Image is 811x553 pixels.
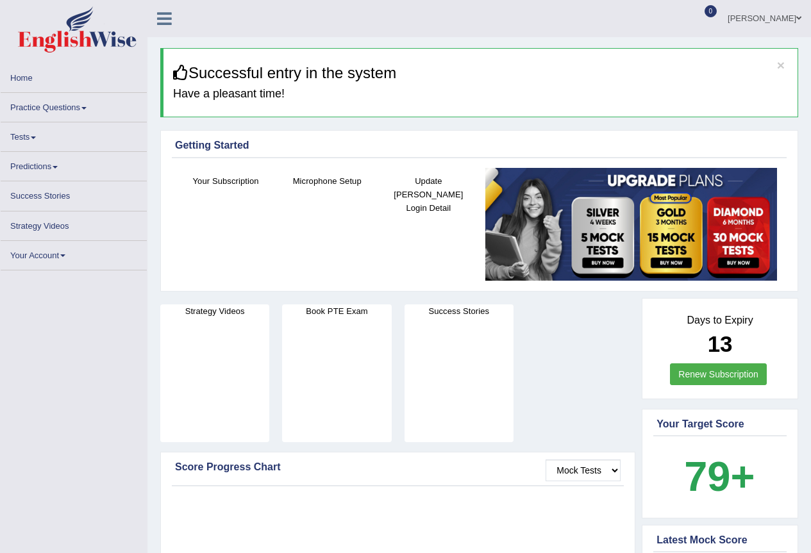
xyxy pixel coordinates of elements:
[670,363,767,385] a: Renew Subscription
[181,174,270,188] h4: Your Subscription
[173,88,788,101] h4: Have a pleasant time!
[1,93,147,118] a: Practice Questions
[1,63,147,88] a: Home
[656,417,783,432] div: Your Target Score
[1,152,147,177] a: Predictions
[708,331,733,356] b: 13
[1,211,147,236] a: Strategy Videos
[485,168,777,281] img: small5.jpg
[705,5,717,17] span: 0
[282,304,391,318] h4: Book PTE Exam
[175,459,621,475] div: Score Progress Chart
[173,65,788,81] h3: Successful entry in the system
[175,138,783,153] div: Getting Started
[1,241,147,266] a: Your Account
[405,304,514,318] h4: Success Stories
[656,315,783,326] h4: Days to Expiry
[684,453,755,500] b: 79+
[1,181,147,206] a: Success Stories
[384,174,472,215] h4: Update [PERSON_NAME] Login Detail
[160,304,269,318] h4: Strategy Videos
[283,174,371,188] h4: Microphone Setup
[1,122,147,147] a: Tests
[656,532,783,548] div: Latest Mock Score
[777,58,785,72] button: ×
